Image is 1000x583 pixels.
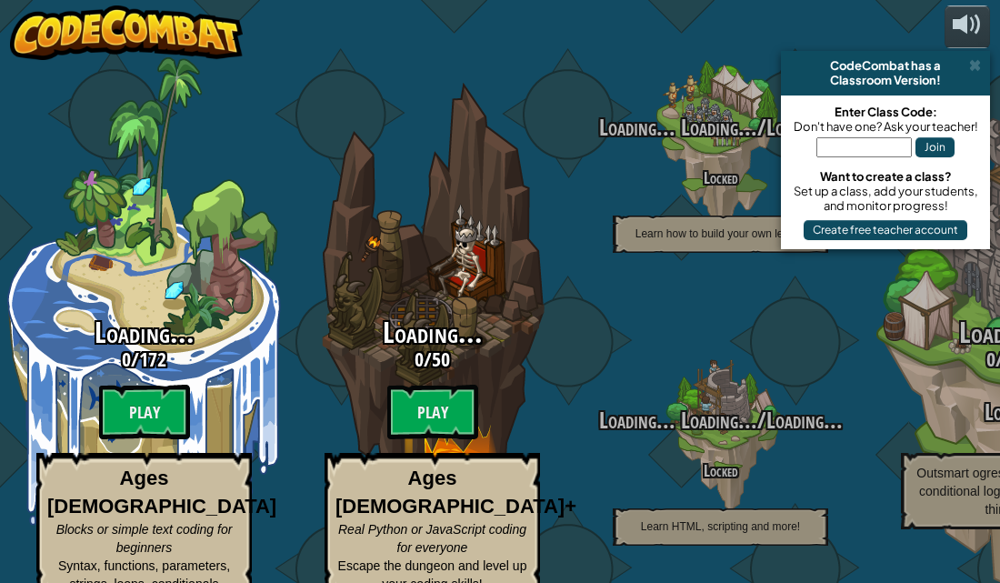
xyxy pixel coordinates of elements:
[790,184,981,213] div: Set up a class, add your students, and monitor progress!
[387,385,478,439] btn: Play
[766,112,843,143] span: Loading...
[338,522,526,555] span: Real Python or JavaScript coding for everyone
[945,5,990,48] button: Adjust volume
[641,520,800,533] span: Learn HTML, scripting and more!
[432,346,450,373] span: 50
[790,119,981,134] div: Don't have one? Ask your teacher!
[56,522,233,555] span: Blocks or simple text coding for beginners
[804,220,967,240] button: Create free teacher account
[788,73,983,87] div: Classroom Version!
[10,5,243,60] img: CodeCombat - Learn how to code by playing a game
[576,462,865,479] h4: Locked
[675,112,757,143] span: Loading...
[790,169,981,184] div: Want to create a class?
[335,467,576,518] strong: Ages [DEMOGRAPHIC_DATA]+
[599,405,675,436] span: Loading...
[790,105,981,119] div: Enter Class Code:
[576,116,865,140] h3: /
[915,137,955,157] button: Join
[635,227,805,240] span: Learn how to build your own levels!
[986,346,995,373] span: 0
[139,346,166,373] span: 172
[675,405,757,436] span: Loading...
[383,313,483,352] span: Loading...
[576,169,865,186] h4: Locked
[576,408,865,433] h3: /
[788,58,983,73] div: CodeCombat has a
[599,112,675,143] span: Loading...
[99,385,190,439] btn: Play
[47,467,276,518] strong: Ages [DEMOGRAPHIC_DATA]
[95,313,195,352] span: Loading...
[122,346,131,373] span: 0
[766,405,843,436] span: Loading...
[415,346,424,373] span: 0
[576,293,865,581] div: Complete previous world to unlock
[288,348,576,370] h3: /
